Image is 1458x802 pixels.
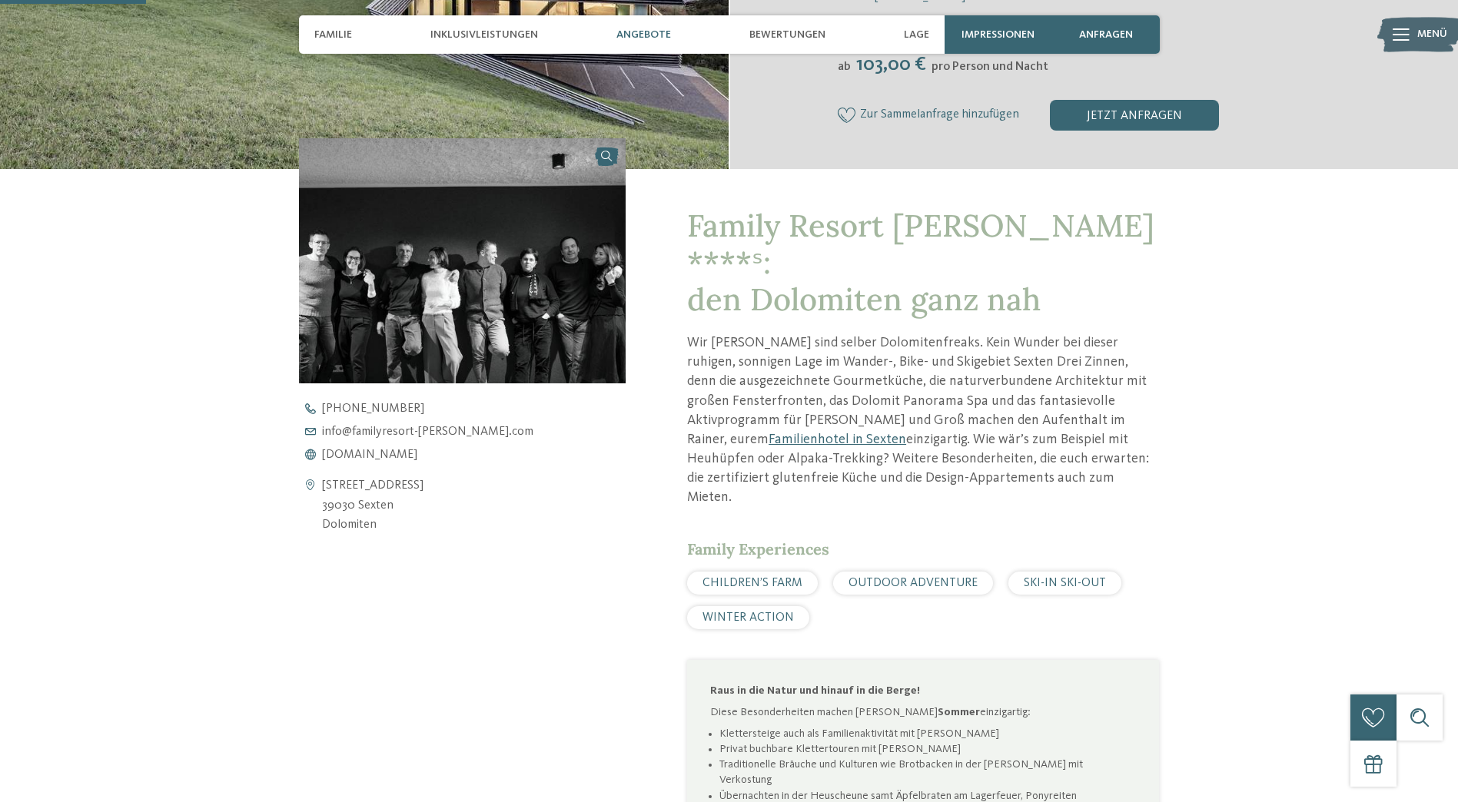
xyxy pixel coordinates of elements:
[769,432,906,446] a: Familienhotel in Sexten
[299,426,653,438] a: info@familyresort-[PERSON_NAME].com
[687,539,829,558] span: Family Experiences
[1079,28,1133,41] span: anfragen
[938,707,980,717] strong: Sommer
[702,611,794,624] span: WINTER ACTION
[702,577,802,589] span: CHILDREN’S FARM
[299,449,653,461] a: [DOMAIN_NAME]
[299,138,626,383] img: Unser Familienhotel in Sexten, euer Urlaubszuhause in den Dolomiten
[749,28,825,41] span: Bewertungen
[322,476,423,535] address: [STREET_ADDRESS] 39030 Sexten Dolomiten
[719,757,1136,787] li: Traditionelle Bräuche und Kulturen wie Brotbacken in der [PERSON_NAME] mit Verkostung
[961,28,1035,41] span: Impressionen
[719,726,1136,741] li: Klettersteige auch als Familienaktivität mit [PERSON_NAME]
[860,108,1019,122] span: Zur Sammelanfrage hinzufügen
[1024,577,1106,589] span: SKI-IN SKI-OUT
[1050,100,1219,131] div: jetzt anfragen
[852,55,930,75] span: 103,00 €
[849,577,978,589] span: OUTDOOR ADVENTURE
[322,449,417,461] span: [DOMAIN_NAME]
[322,403,424,415] span: [PHONE_NUMBER]
[710,704,1136,720] p: Diese Besonderheiten machen [PERSON_NAME] einzigartig:
[904,28,929,41] span: Lage
[687,206,1154,319] span: Family Resort [PERSON_NAME] ****ˢ: den Dolomiten ganz nah
[299,403,653,415] a: [PHONE_NUMBER]
[616,28,671,41] span: Angebote
[838,61,851,73] span: ab
[687,333,1159,508] p: Wir [PERSON_NAME] sind selber Dolomitenfreaks. Kein Wunder bei dieser ruhigen, sonnigen Lage im W...
[719,741,1136,757] li: Privat buchbare Klettertouren mit [PERSON_NAME]
[932,61,1048,73] span: pro Person und Nacht
[314,28,352,41] span: Familie
[430,28,538,41] span: Inklusivleistungen
[710,685,920,696] strong: Raus in die Natur und hinauf in die Berge!
[322,426,533,438] span: info@ familyresort-[PERSON_NAME]. com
